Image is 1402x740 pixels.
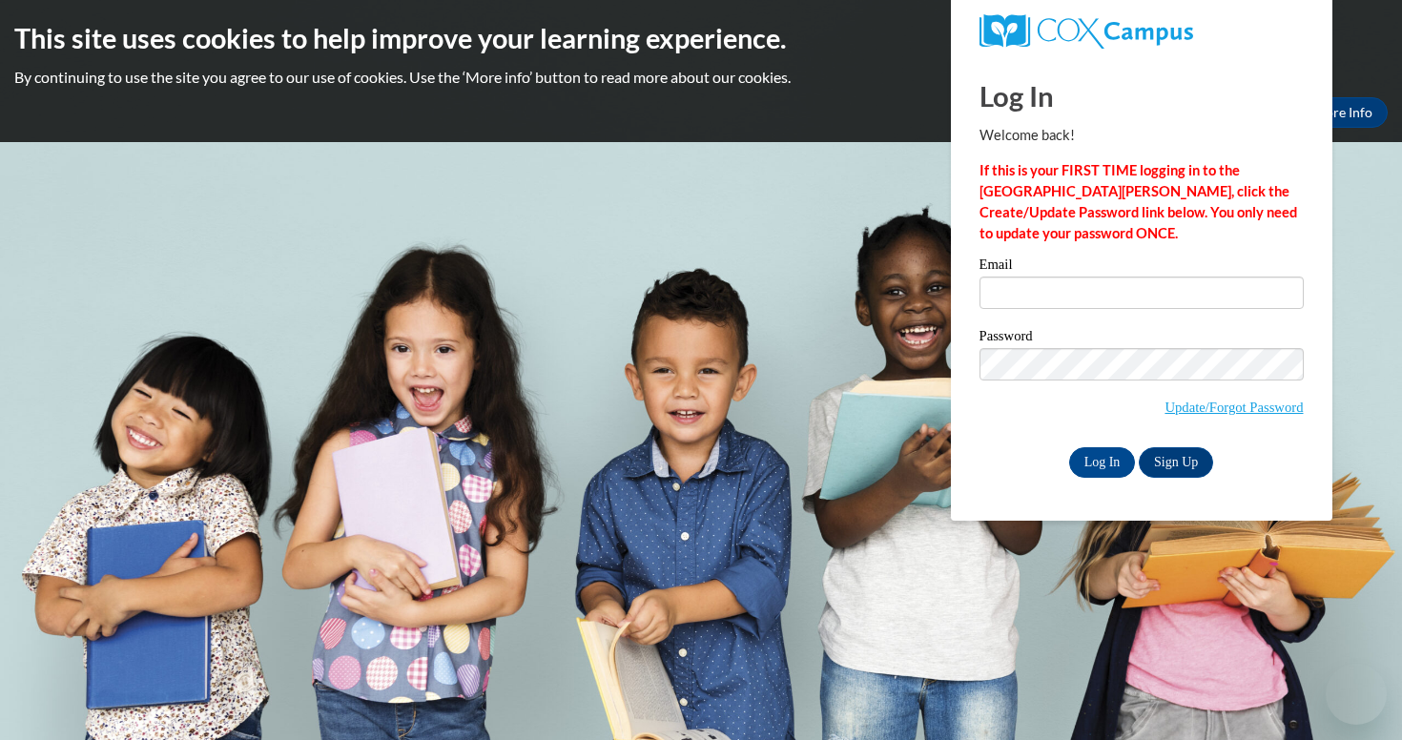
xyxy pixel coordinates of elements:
label: Password [979,329,1304,348]
label: Email [979,257,1304,277]
input: Log In [1069,447,1136,478]
a: More Info [1298,97,1388,128]
img: COX Campus [979,14,1193,49]
a: COX Campus [979,14,1304,49]
a: Sign Up [1139,447,1213,478]
h2: This site uses cookies to help improve your learning experience. [14,19,1388,57]
a: Update/Forgot Password [1165,400,1303,415]
strong: If this is your FIRST TIME logging in to the [GEOGRAPHIC_DATA][PERSON_NAME], click the Create/Upd... [979,162,1297,241]
iframe: Button to launch messaging window [1326,664,1387,725]
p: By continuing to use the site you agree to our use of cookies. Use the ‘More info’ button to read... [14,67,1388,88]
h1: Log In [979,76,1304,115]
p: Welcome back! [979,125,1304,146]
